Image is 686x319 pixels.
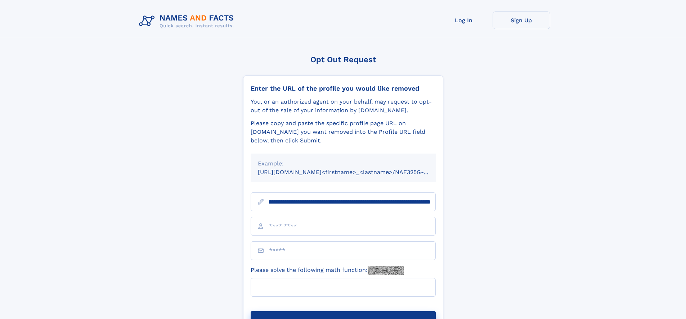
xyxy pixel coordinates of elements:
[251,119,436,145] div: Please copy and paste the specific profile page URL on [DOMAIN_NAME] you want removed into the Pr...
[435,12,493,29] a: Log In
[251,85,436,92] div: Enter the URL of the profile you would like removed
[136,12,240,31] img: Logo Names and Facts
[258,169,449,176] small: [URL][DOMAIN_NAME]<firstname>_<lastname>/NAF325G-xxxxxxxx
[251,97,436,115] div: You, or an authorized agent on your behalf, may request to opt-out of the sale of your informatio...
[243,55,443,64] div: Opt Out Request
[493,12,550,29] a: Sign Up
[251,266,404,275] label: Please solve the following math function:
[258,159,429,168] div: Example:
